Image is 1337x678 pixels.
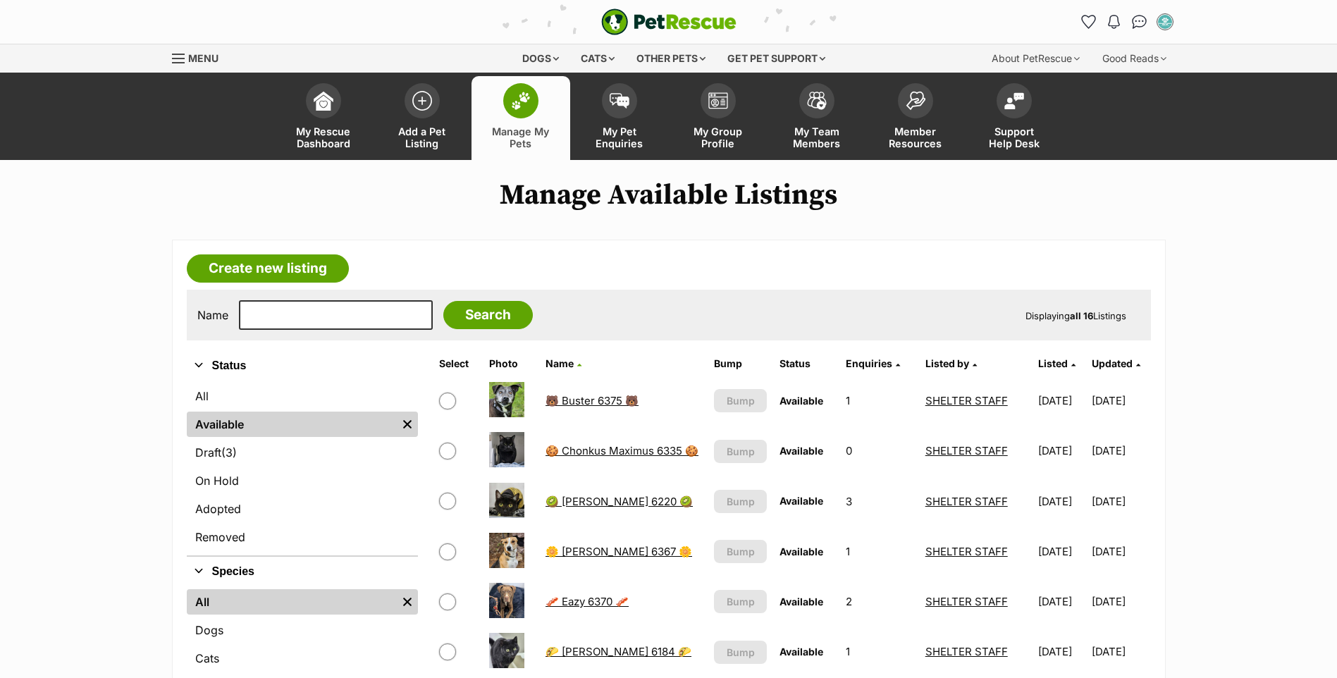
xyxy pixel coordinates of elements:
[1092,357,1140,369] a: Updated
[768,76,866,160] a: My Team Members
[373,76,472,160] a: Add a Pet Listing
[172,44,228,70] a: Menu
[884,125,947,149] span: Member Resources
[546,394,639,407] a: 🐻 Buster 6375 🐻
[714,389,766,412] button: Bump
[511,92,531,110] img: manage-my-pets-icon-02211641906a0b7f246fdf0571729dbe1e7629f14944591b6c1af311fb30b64b.svg
[669,76,768,160] a: My Group Profile
[925,645,1008,658] a: SHELTER STAFF
[1033,627,1090,676] td: [DATE]
[727,444,755,459] span: Bump
[1158,15,1172,29] img: SHELTER STAFF profile pic
[187,381,418,555] div: Status
[1092,477,1150,526] td: [DATE]
[1092,577,1150,626] td: [DATE]
[1033,426,1090,475] td: [DATE]
[1033,376,1090,425] td: [DATE]
[610,93,629,109] img: pet-enquiries-icon-7e3ad2cf08bfb03b45e93fb7055b45f3efa6380592205ae92323e6603595dc1f.svg
[714,440,766,463] button: Bump
[714,490,766,513] button: Bump
[965,76,1064,160] a: Support Help Desk
[1092,357,1133,369] span: Updated
[546,357,574,369] span: Name
[489,125,553,149] span: Manage My Pets
[187,412,397,437] a: Available
[906,91,925,110] img: member-resources-icon-8e73f808a243e03378d46382f2149f9095a855e16c252ad45f914b54edf8863c.svg
[727,494,755,509] span: Bump
[925,495,1008,508] a: SHELTER STAFF
[512,44,569,73] div: Dogs
[187,496,418,522] a: Adopted
[714,540,766,563] button: Bump
[846,357,900,369] a: Enquiries
[925,357,969,369] span: Listed by
[1103,11,1126,33] button: Notifications
[846,357,892,369] span: translation missing: en.admin.listings.index.attributes.enquiries
[1033,527,1090,576] td: [DATE]
[1092,627,1150,676] td: [DATE]
[780,596,823,608] span: Available
[187,524,418,550] a: Removed
[483,352,538,375] th: Photo
[1154,11,1176,33] button: My account
[187,562,418,581] button: Species
[443,301,533,329] input: Search
[925,595,1008,608] a: SHELTER STAFF
[1092,527,1150,576] td: [DATE]
[982,125,1046,149] span: Support Help Desk
[546,595,629,608] a: 🥓 Eazy 6370 🥓
[708,352,772,375] th: Bump
[570,76,669,160] a: My Pet Enquiries
[727,393,755,408] span: Bump
[1070,310,1093,321] strong: all 16
[807,92,827,110] img: team-members-icon-5396bd8760b3fe7c0b43da4ab00e1e3bb1a5d9ba89233759b79545d2d3fc5d0d.svg
[686,125,750,149] span: My Group Profile
[546,645,691,658] a: 🌮 [PERSON_NAME] 6184 🌮
[314,91,333,111] img: dashboard-icon-eb2f2d2d3e046f16d808141f083e7271f6b2e854fb5c12c21221c1fb7104beca.svg
[840,577,918,626] td: 2
[188,52,218,64] span: Menu
[187,617,418,643] a: Dogs
[187,357,418,375] button: Status
[727,544,755,559] span: Bump
[627,44,715,73] div: Other pets
[780,646,823,658] span: Available
[1078,11,1176,33] ul: Account quick links
[197,309,228,321] label: Name
[727,645,755,660] span: Bump
[785,125,849,149] span: My Team Members
[714,641,766,664] button: Bump
[780,495,823,507] span: Available
[774,352,839,375] th: Status
[925,394,1008,407] a: SHELTER STAFF
[840,477,918,526] td: 3
[1078,11,1100,33] a: Favourites
[925,357,977,369] a: Listed by
[187,589,397,615] a: All
[925,545,1008,558] a: SHELTER STAFF
[714,590,766,613] button: Bump
[1038,357,1076,369] a: Listed
[1092,44,1176,73] div: Good Reads
[840,426,918,475] td: 0
[397,412,418,437] a: Remove filter
[1108,15,1119,29] img: notifications-46538b983faf8c2785f20acdc204bb7945ddae34d4c08c2a6579f10ce5e182be.svg
[187,254,349,283] a: Create new listing
[571,44,624,73] div: Cats
[866,76,965,160] a: Member Resources
[433,352,482,375] th: Select
[1092,376,1150,425] td: [DATE]
[1132,15,1147,29] img: chat-41dd97257d64d25036548639549fe6c8038ab92f7586957e7f3b1b290dea8141.svg
[546,444,698,457] a: 🍪 Chonkus Maximus 6335 🍪
[274,76,373,160] a: My Rescue Dashboard
[390,125,454,149] span: Add a Pet Listing
[982,44,1090,73] div: About PetRescue
[397,589,418,615] a: Remove filter
[780,395,823,407] span: Available
[546,495,693,508] a: 🥝 [PERSON_NAME] 6220 🥝
[292,125,355,149] span: My Rescue Dashboard
[546,357,581,369] a: Name
[1033,477,1090,526] td: [DATE]
[187,383,418,409] a: All
[472,76,570,160] a: Manage My Pets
